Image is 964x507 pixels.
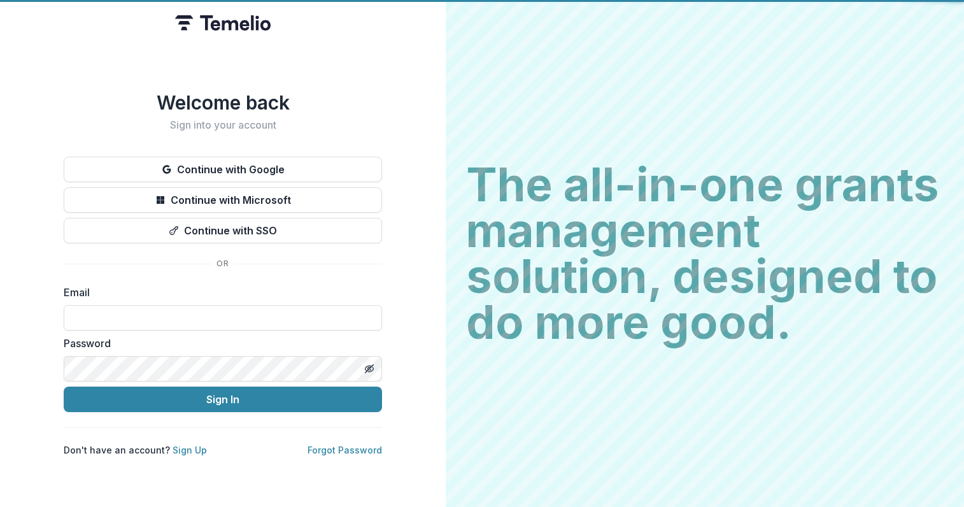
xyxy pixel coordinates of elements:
[64,157,382,182] button: Continue with Google
[64,119,382,131] h2: Sign into your account
[64,285,374,300] label: Email
[64,443,207,457] p: Don't have an account?
[308,445,382,455] a: Forgot Password
[64,187,382,213] button: Continue with Microsoft
[64,91,382,114] h1: Welcome back
[64,336,374,351] label: Password
[64,218,382,243] button: Continue with SSO
[175,15,271,31] img: Temelio
[64,387,382,412] button: Sign In
[359,359,379,379] button: Toggle password visibility
[173,445,207,455] a: Sign Up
